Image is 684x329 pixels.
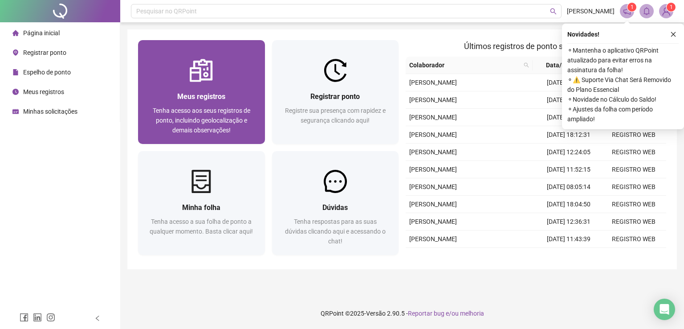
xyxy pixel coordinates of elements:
span: Registrar ponto [310,92,360,101]
img: 93271 [660,4,673,18]
td: [DATE] 18:04:50 [536,196,601,213]
span: Página inicial [23,29,60,37]
span: Registrar ponto [23,49,66,56]
span: Registre sua presença com rapidez e segurança clicando aqui! [285,107,386,124]
td: REGISTRO WEB [601,248,666,265]
td: [DATE] 08:05:14 [536,178,601,196]
span: ⚬ Ajustes da folha com período ampliado! [567,104,679,124]
span: 1 [670,4,673,10]
span: clock-circle [12,89,19,95]
span: [PERSON_NAME] [409,148,457,156]
td: REGISTRO WEB [601,144,666,161]
td: [DATE] 18:12:31 [536,126,601,144]
span: file [12,69,19,75]
span: [PERSON_NAME] [409,96,457,103]
span: close [670,31,676,37]
span: home [12,30,19,36]
span: Tenha acesso a sua folha de ponto a qualquer momento. Basta clicar aqui! [150,218,253,235]
span: [PERSON_NAME] [567,6,615,16]
td: REGISTRO WEB [601,161,666,178]
span: ⚬ ⚠️ Suporte Via Chat Será Removido do Plano Essencial [567,75,679,95]
span: Data/Hora [536,60,585,70]
span: environment [12,49,19,56]
span: Reportar bug e/ou melhoria [408,310,484,317]
a: Meus registrosTenha acesso aos seus registros de ponto, incluindo geolocalização e demais observa... [138,40,265,144]
span: Minhas solicitações [23,108,77,115]
span: Tenha respostas para as suas dúvidas clicando aqui e acessando o chat! [285,218,386,245]
span: Meus registros [177,92,225,101]
td: REGISTRO WEB [601,178,666,196]
span: Espelho de ponto [23,69,71,76]
td: [DATE] 11:43:39 [536,230,601,248]
td: [DATE] 12:24:05 [536,144,601,161]
span: [PERSON_NAME] [409,201,457,208]
span: Tenha acesso aos seus registros de ponto, incluindo geolocalização e demais observações! [153,107,250,134]
td: [DATE] 11:52:15 [536,161,601,178]
span: Novidades ! [567,29,599,39]
footer: QRPoint © 2025 - 2.90.5 - [120,298,684,329]
td: [DATE] 12:36:31 [536,213,601,230]
span: instagram [46,313,55,322]
span: [PERSON_NAME] [409,114,457,121]
span: notification [623,7,631,15]
span: search [522,58,531,72]
span: left [94,315,101,321]
span: Últimos registros de ponto sincronizados [464,41,608,51]
th: Data/Hora [533,57,596,74]
td: REGISTRO WEB [601,126,666,144]
span: linkedin [33,313,42,322]
span: [PERSON_NAME] [409,183,457,190]
span: 1 [631,4,634,10]
span: ⚬ Novidade no Cálculo do Saldo! [567,95,679,104]
span: schedule [12,108,19,115]
td: REGISTRO WEB [601,230,666,248]
span: Versão [366,310,386,317]
div: Open Intercom Messenger [654,299,675,320]
span: facebook [20,313,28,322]
td: REGISTRO WEB [601,196,666,213]
a: Minha folhaTenha acesso a sua folha de ponto a qualquer momento. Basta clicar aqui! [138,151,265,255]
span: Minha folha [182,203,220,212]
td: [DATE] 08:11:46 [536,248,601,265]
span: Meus registros [23,88,64,95]
a: DúvidasTenha respostas para as suas dúvidas clicando aqui e acessando o chat! [272,151,399,255]
td: [DATE] 12:10:13 [536,74,601,91]
a: Registrar pontoRegistre sua presença com rapidez e segurança clicando aqui! [272,40,399,144]
td: REGISTRO WEB [601,213,666,230]
span: search [524,62,529,68]
span: [PERSON_NAME] [409,166,457,173]
span: Colaborador [409,60,520,70]
sup: Atualize o seu contato no menu Meus Dados [667,3,676,12]
span: [PERSON_NAME] [409,79,457,86]
span: Dúvidas [322,203,348,212]
span: [PERSON_NAME] [409,218,457,225]
td: [DATE] 08:10:49 [536,109,601,126]
span: search [550,8,557,15]
td: [DATE] 11:36:26 [536,91,601,109]
span: bell [643,7,651,15]
sup: 1 [627,3,636,12]
span: ⚬ Mantenha o aplicativo QRPoint atualizado para evitar erros na assinatura da folha! [567,45,679,75]
span: [PERSON_NAME] [409,235,457,243]
span: [PERSON_NAME] [409,131,457,138]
